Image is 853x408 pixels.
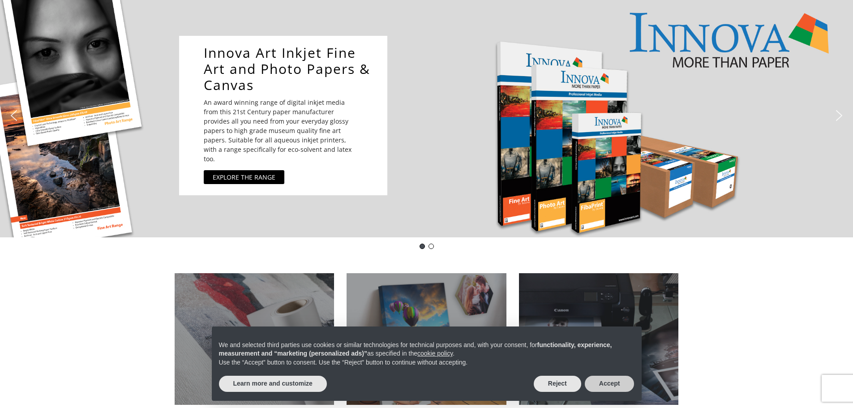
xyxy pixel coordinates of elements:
[417,350,453,357] a: cookie policy
[219,376,327,392] button: Learn more and customize
[179,36,387,195] div: Innova Art Inkjet Fine Art and Photo Papers & CanvasAn award winning range of digital inkjet medi...
[204,45,372,93] a: Innova Art Inkjet Fine Art and Photo Papers & Canvas
[213,172,275,182] div: EXPLORE THE RANGE
[204,170,284,184] a: EXPLORE THE RANGE
[219,358,634,367] p: Use the “Accept” button to consent. Use the “Reject” button to continue without accepting.
[418,242,436,251] div: Choose slide to display.
[219,341,612,357] strong: functionality, experience, measurement and “marketing (personalized ads)”
[204,98,360,163] p: An award winning range of digital inkjet media from this 21st Century paper manufacturer provides...
[832,108,846,123] img: next arrow
[420,244,425,249] div: Innova-general
[219,341,634,358] p: We and selected third parties use cookies or similar technologies for technical purposes and, wit...
[7,108,21,123] img: previous arrow
[534,376,581,392] button: Reject
[429,244,434,249] div: pinch book
[175,334,334,344] h2: INKJET MEDIA
[585,376,634,392] button: Accept
[205,319,649,408] div: Notice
